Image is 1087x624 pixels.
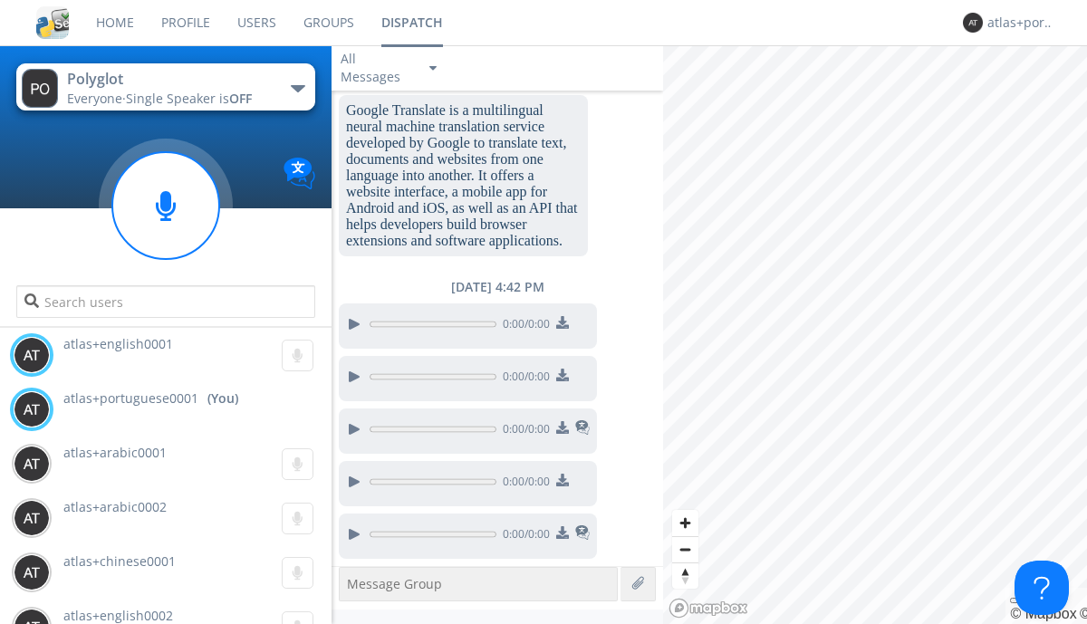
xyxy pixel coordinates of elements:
[67,90,271,108] div: Everyone ·
[496,421,550,441] span: 0:00 / 0:00
[496,316,550,336] span: 0:00 / 0:00
[575,420,590,435] img: translated-message
[332,278,663,296] div: [DATE] 4:42 PM
[672,510,698,536] button: Zoom in
[22,69,58,108] img: 373638.png
[207,389,238,408] div: (You)
[341,50,413,86] div: All Messages
[14,391,50,427] img: 373638.png
[429,66,437,71] img: caret-down-sm.svg
[63,389,198,408] span: atlas+portuguese0001
[229,90,252,107] span: OFF
[63,552,176,570] span: atlas+chinese0001
[556,369,569,381] img: download media button
[36,6,69,39] img: cddb5a64eb264b2086981ab96f4c1ba7
[672,537,698,562] span: Zoom out
[556,474,569,486] img: download media button
[672,562,698,589] button: Reset bearing to north
[1015,561,1069,615] iframe: Toggle Customer Support
[556,526,569,539] img: download media button
[14,337,50,373] img: 373638.png
[63,607,173,624] span: atlas+english0002
[14,554,50,590] img: 373638.png
[1010,606,1076,621] a: Mapbox
[672,563,698,589] span: Reset bearing to north
[496,526,550,546] span: 0:00 / 0:00
[63,335,173,352] span: atlas+english0001
[496,474,550,494] span: 0:00 / 0:00
[63,498,167,515] span: atlas+arabic0002
[284,158,315,189] img: Translation enabled
[575,525,590,540] img: translated-message
[16,63,314,110] button: PolyglotEveryone·Single Speaker isOFF
[556,316,569,329] img: download media button
[126,90,252,107] span: Single Speaker is
[672,536,698,562] button: Zoom out
[669,598,748,619] a: Mapbox logo
[1010,598,1024,603] button: Toggle attribution
[556,421,569,434] img: download media button
[346,102,581,249] dc-p: Google Translate is a multilingual neural machine translation service developed by Google to tran...
[575,523,590,546] span: This is a translated message
[496,369,550,389] span: 0:00 / 0:00
[14,446,50,482] img: 373638.png
[963,13,983,33] img: 373638.png
[16,285,314,318] input: Search users
[14,500,50,536] img: 373638.png
[67,69,271,90] div: Polyglot
[63,444,167,461] span: atlas+arabic0001
[575,418,590,441] span: This is a translated message
[987,14,1055,32] div: atlas+portuguese0001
